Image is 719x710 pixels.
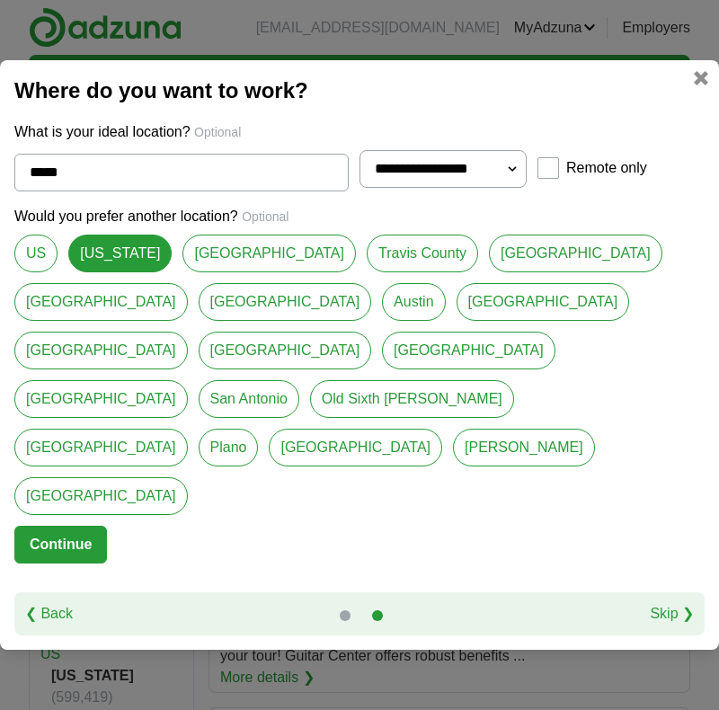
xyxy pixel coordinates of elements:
a: Austin [382,283,445,321]
a: US [14,235,58,272]
a: [GEOGRAPHIC_DATA] [14,477,188,515]
p: Would you prefer another location? [14,206,705,227]
a: [GEOGRAPHIC_DATA] [14,283,188,321]
button: Continue [14,526,107,564]
a: Old Sixth [PERSON_NAME] [310,380,514,418]
span: Optional [242,209,288,224]
a: [PERSON_NAME] [453,429,595,466]
a: Travis County [367,235,478,272]
p: What is your ideal location? [14,121,705,143]
a: San Antonio [199,380,299,418]
a: [US_STATE] [68,235,172,272]
a: [GEOGRAPHIC_DATA] [182,235,356,272]
a: [GEOGRAPHIC_DATA] [199,283,372,321]
a: [GEOGRAPHIC_DATA] [269,429,442,466]
span: Optional [194,125,241,139]
a: [GEOGRAPHIC_DATA] [14,332,188,369]
a: Plano [199,429,259,466]
a: [GEOGRAPHIC_DATA] [199,332,372,369]
a: [GEOGRAPHIC_DATA] [14,380,188,418]
h2: Where do you want to work? [14,75,705,107]
a: [GEOGRAPHIC_DATA] [382,332,555,369]
label: Remote only [566,157,647,179]
a: [GEOGRAPHIC_DATA] [457,283,630,321]
a: Skip ❯ [650,603,694,625]
a: ❮ Back [25,603,73,625]
a: [GEOGRAPHIC_DATA] [489,235,662,272]
a: [GEOGRAPHIC_DATA] [14,429,188,466]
